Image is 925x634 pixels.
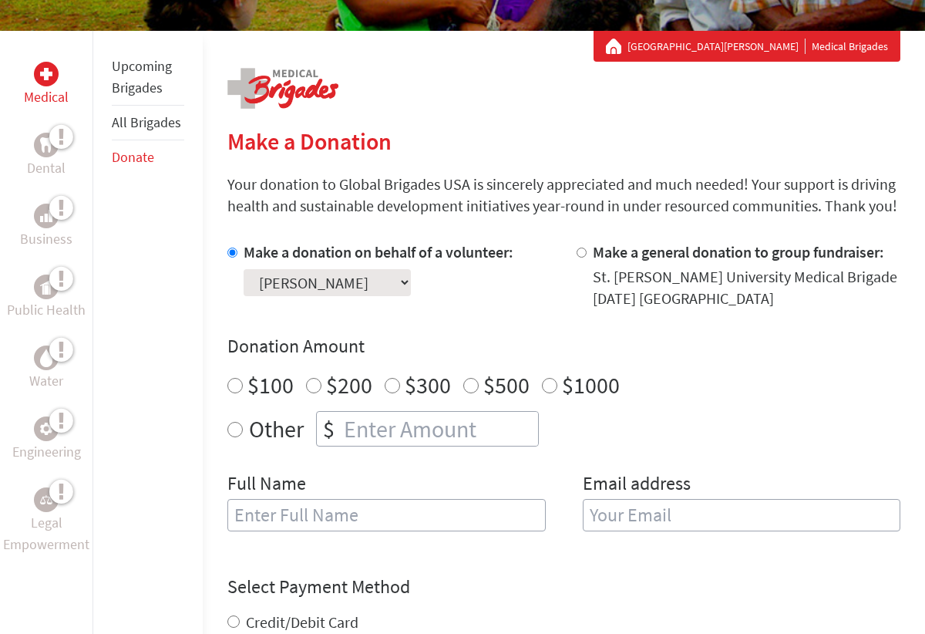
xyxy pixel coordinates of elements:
[40,210,52,222] img: Business
[583,471,691,499] label: Email address
[562,370,620,400] label: $1000
[112,148,154,166] a: Donate
[112,113,181,131] a: All Brigades
[249,411,304,447] label: Other
[40,495,52,504] img: Legal Empowerment
[246,612,358,632] label: Credit/Debit Card
[583,499,900,531] input: Your Email
[483,370,530,400] label: $500
[24,86,69,108] p: Medical
[3,487,89,555] a: Legal EmpowermentLegal Empowerment
[606,39,888,54] div: Medical Brigades
[227,127,900,155] h2: Make a Donation
[112,106,184,140] li: All Brigades
[227,471,306,499] label: Full Name
[341,412,538,446] input: Enter Amount
[326,370,372,400] label: $200
[20,228,72,250] p: Business
[593,242,884,261] label: Make a general donation to group fundraiser:
[29,346,63,392] a: WaterWater
[227,499,545,531] input: Enter Full Name
[40,68,52,80] img: Medical
[40,137,52,152] img: Dental
[7,299,86,321] p: Public Health
[244,242,513,261] label: Make a donation on behalf of a volunteer:
[40,279,52,295] img: Public Health
[3,512,89,555] p: Legal Empowerment
[405,370,451,400] label: $300
[34,62,59,86] div: Medical
[112,49,184,106] li: Upcoming Brigades
[227,68,338,109] img: logo-medical.png
[34,204,59,228] div: Business
[593,266,900,309] div: St. [PERSON_NAME] University Medical Brigade [DATE] [GEOGRAPHIC_DATA]
[24,62,69,108] a: MedicalMedical
[34,275,59,299] div: Public Health
[227,334,900,359] h4: Donation Amount
[247,370,294,400] label: $100
[7,275,86,321] a: Public HealthPublic Health
[27,133,66,179] a: DentalDental
[112,140,184,174] li: Donate
[20,204,72,250] a: BusinessBusiness
[40,423,52,435] img: Engineering
[34,133,59,157] div: Dental
[27,157,66,179] p: Dental
[34,416,59,441] div: Engineering
[34,487,59,512] div: Legal Empowerment
[112,57,172,96] a: Upcoming Brigades
[34,346,59,370] div: Water
[40,349,52,366] img: Water
[12,441,81,463] p: Engineering
[29,370,63,392] p: Water
[227,575,900,599] h4: Select Payment Method
[227,174,900,217] p: Your donation to Global Brigades USA is sincerely appreciated and much needed! Your support is dr...
[627,39,806,54] a: [GEOGRAPHIC_DATA][PERSON_NAME]
[317,412,341,446] div: $
[12,416,81,463] a: EngineeringEngineering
